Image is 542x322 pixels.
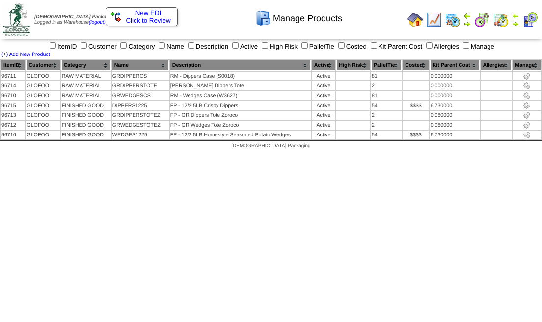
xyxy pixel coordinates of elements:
[430,131,480,139] td: 6.730000
[89,20,106,25] a: (logout)
[26,111,60,120] td: GLOFOO
[371,121,402,130] td: 2
[26,81,60,90] td: GLOFOO
[111,9,172,24] a: New EDI Click to Review
[523,111,531,119] img: settings.gif
[523,82,531,90] img: settings.gif
[371,60,402,71] th: PalletTie
[61,121,111,130] td: FINISHED GOOD
[424,43,459,50] label: Allergies
[34,14,116,25] span: Logged in as Warehouse
[463,20,471,27] img: arrowright.gif
[170,81,311,90] td: [PERSON_NAME] Dippers Tote
[61,131,111,139] td: FINISHED GOOD
[1,72,25,80] td: 96711
[474,12,490,27] img: calendarblend.gif
[523,102,531,109] img: settings.gif
[273,13,342,24] span: Manage Products
[81,42,87,49] input: Customer
[26,121,60,130] td: GLOFOO
[231,143,310,149] span: [DEMOGRAPHIC_DATA] Packaging
[112,91,169,100] td: GRWEDGESCS
[34,14,116,20] span: [DEMOGRAPHIC_DATA] Packaging
[336,60,370,71] th: High Risk
[371,72,402,80] td: 81
[371,42,377,49] input: Kit Parent Cost
[118,43,155,50] label: Category
[403,103,428,108] div: $$$$
[112,111,169,120] td: GRDIPPERSTOTEZ
[112,72,169,80] td: GRDIPPERCS
[1,101,25,110] td: 96715
[79,43,117,50] label: Customer
[312,83,335,89] div: Active
[120,42,127,49] input: Category
[371,81,402,90] td: 2
[461,43,494,50] label: Manage
[301,42,308,49] input: PalletTie
[312,103,335,108] div: Active
[260,43,298,50] label: High Risk
[1,81,25,90] td: 96714
[312,60,336,71] th: Active
[61,60,111,71] th: Category
[1,52,50,57] a: (+) Add New Product
[112,131,169,139] td: WEDGES1225
[312,73,335,79] div: Active
[430,121,480,130] td: 0.080000
[112,121,169,130] td: GRWEDGESTOTEZ
[523,131,531,139] img: settings.gif
[481,60,512,71] th: Allergies
[523,92,531,100] img: settings.gif
[26,101,60,110] td: GLOFOO
[493,12,509,27] img: calendarinout.gif
[403,60,429,71] th: Costed
[1,121,25,130] td: 96712
[1,111,25,120] td: 96713
[170,111,311,120] td: FP - GR Dippers Tote Zoroco
[1,91,25,100] td: 96710
[232,42,239,49] input: Active
[61,81,111,90] td: RAW MATERIAL
[170,101,311,110] td: FP - 12/2.5LB Crispy Dippers
[26,72,60,80] td: GLOFOO
[371,101,402,110] td: 54
[371,111,402,120] td: 2
[430,60,480,71] th: Kit Parent Cost
[61,72,111,80] td: RAW MATERIAL
[522,12,538,27] img: calendarcustomer.gif
[112,81,169,90] td: GRDIPPERSTOTE
[111,12,121,22] img: ediSmall.gif
[430,111,480,120] td: 0.080000
[430,72,480,80] td: 0.000000
[3,3,30,36] img: zoroco-logo-small.webp
[463,42,469,49] input: Manage
[255,10,271,26] img: cabinet.gif
[338,42,345,49] input: Costed
[26,131,60,139] td: GLOFOO
[463,12,471,20] img: arrowleft.gif
[111,17,172,24] span: Click to Review
[230,43,258,50] label: Active
[26,60,60,71] th: Customer
[426,12,442,27] img: line_graph.gif
[170,131,311,139] td: FP - 12/2.5LB Homestyle Seasoned Potato Wedges
[61,111,111,120] td: FINISHED GOOD
[512,12,519,20] img: arrowleft.gif
[61,101,111,110] td: FINISHED GOOD
[336,43,367,50] label: Costed
[513,60,541,71] th: Manage
[50,42,56,49] input: ItemID
[426,42,433,49] input: Allergies
[523,121,531,129] img: settings.gif
[523,72,531,80] img: settings.gif
[1,60,25,71] th: ItemID
[1,131,25,139] td: 96716
[26,91,60,100] td: GLOFOO
[369,43,423,50] label: Kit Parent Cost
[299,43,334,50] label: PalletTie
[430,91,480,100] td: 0.000000
[170,72,311,80] td: RM - Dippers Case (S0018)
[157,43,184,50] label: Name
[170,121,311,130] td: FP - GR Wedges Tote Zoroco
